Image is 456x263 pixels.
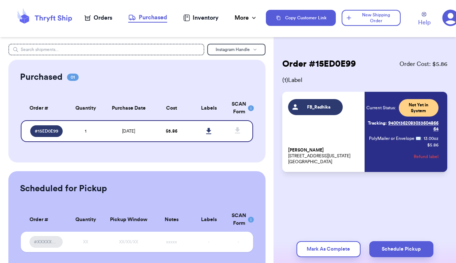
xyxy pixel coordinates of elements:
[67,74,79,81] span: 01
[421,136,422,141] span: :
[282,58,356,70] h2: Order # 15ED0E99
[20,183,107,195] h2: Scheduled for Pickup
[235,13,258,22] div: More
[21,96,67,120] th: Order #
[418,12,431,27] a: Help
[119,240,138,244] span: XX/XX/XX
[128,13,167,22] div: Purchased
[208,240,209,244] span: -
[403,102,434,114] span: Not Yet in System
[183,13,219,22] a: Inventory
[400,60,447,68] span: Order Cost: $ 5.86
[296,241,361,257] button: Mark As Complete
[67,96,104,120] th: Quantity
[85,129,86,133] span: 1
[369,241,433,257] button: Schedule Pickup
[122,129,135,133] span: [DATE]
[34,239,59,245] span: #XXXXXXXX
[288,147,360,165] p: [STREET_ADDRESS][US_STATE] [GEOGRAPHIC_DATA]
[288,148,324,153] span: [PERSON_NAME]
[302,104,336,110] span: FB_Radhika
[35,128,58,134] span: # 15ED0E99
[84,13,112,22] a: Orders
[104,208,153,232] th: Pickup Window
[20,71,63,83] h2: Purchased
[232,101,244,116] div: SCAN Form
[368,120,387,126] span: Tracking:
[21,208,67,232] th: Order #
[414,149,439,165] button: Refund label
[67,208,104,232] th: Quantity
[424,136,439,141] span: 13.00 oz
[366,105,396,111] span: Current Status:
[237,240,239,244] span: -
[8,44,204,55] input: Search shipments...
[104,96,153,120] th: Purchase Date
[266,10,336,26] button: Copy Customer Link
[282,76,447,85] span: ( 1 ) Label
[190,208,227,232] th: Labels
[342,10,400,26] button: New Shipping Order
[232,212,244,227] div: SCAN Form
[166,129,177,133] span: $ 5.86
[153,208,190,232] th: Notes
[207,44,266,55] button: Instagram Handle
[153,96,190,120] th: Cost
[128,13,167,23] a: Purchased
[427,142,439,148] p: $ 5.86
[166,240,177,244] span: xxxxx
[190,96,227,120] th: Labels
[216,47,250,52] span: Instagram Handle
[418,18,431,27] span: Help
[366,117,439,135] a: Tracking:9400136208303360486664
[369,136,421,141] span: PolyMailer or Envelope ✉️
[83,240,88,244] span: XX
